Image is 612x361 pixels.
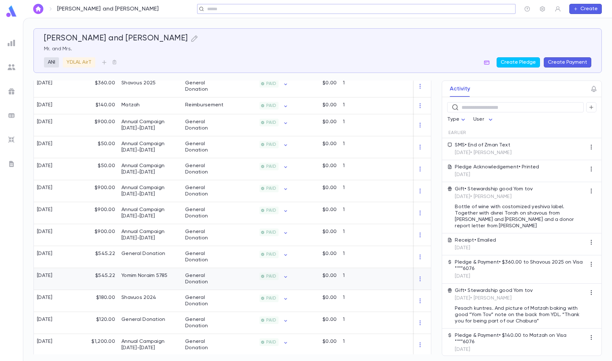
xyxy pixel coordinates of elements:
span: PAID [264,81,279,86]
p: [DATE] • [PERSON_NAME] [455,194,586,200]
p: $0.00 [323,229,337,235]
p: YDLAL AirT [67,59,91,66]
span: PAID [264,296,279,301]
span: PAID [264,274,279,279]
div: 1 [340,158,378,180]
div: 1 [340,334,378,356]
p: Mr. and Mrs. [44,46,591,52]
div: $120.00 [77,312,118,334]
img: home_white.a664292cf8c1dea59945f0da9f25487c.svg [34,6,42,11]
div: $50.00 [77,136,118,158]
p: Gift • Stewardship good Yom tov [455,186,586,192]
div: General Donation [121,251,165,257]
span: Earlier [448,130,466,135]
div: General Donation [185,185,227,197]
span: PAID [264,208,279,213]
img: letters_grey.7941b92b52307dd3b8a917253454ce1c.svg [8,160,15,168]
span: User [473,117,484,122]
div: $545.22 [77,268,118,290]
img: imports_grey.530a8a0e642e233f2baf0ef88e8c9fcb.svg [8,136,15,144]
div: $140.00 [77,97,118,114]
div: User [473,113,494,126]
div: Annual Campaign 2024-2025 [121,163,179,175]
div: Type [447,113,467,126]
p: Pledge & Payment • $360.00 to Shavous 2025 on Visa ****6076 [455,259,586,272]
div: Reimbursement [185,102,224,108]
div: $180.00 [77,290,118,312]
button: Create [569,4,602,14]
p: Gift • Stewardship good Yom tov [455,287,586,294]
div: ANI [44,57,59,67]
div: General Donation [185,229,227,241]
div: General Donation [185,163,227,175]
div: General Donation [185,338,227,351]
p: [DATE] • [PERSON_NAME] [455,295,586,301]
div: 1 [340,290,378,312]
span: PAID [264,142,279,147]
div: General Donation [185,294,227,307]
div: [DATE] [37,141,53,147]
p: $0.00 [323,163,337,169]
div: General Donation [185,316,227,329]
p: [DATE] [455,346,586,353]
div: $900.00 [77,224,118,246]
div: Annual Campaign 2024-2025 [121,207,179,219]
div: 1 [340,246,378,268]
img: logo [5,5,18,18]
button: Create Payment [544,57,591,67]
p: $0.00 [323,273,337,279]
p: Pledge Acknowledgement • Printed [455,164,539,170]
div: [DATE] [37,185,53,191]
div: $900.00 [77,202,118,224]
p: [DATE] [455,273,586,280]
div: [DATE] [37,207,53,213]
h5: [PERSON_NAME] and [PERSON_NAME] [44,34,188,43]
button: Activity [450,81,470,97]
p: ANI [48,59,55,66]
div: Annual Campaign 2024-2025 [121,185,179,197]
p: $0.00 [323,338,337,345]
div: 1 [340,268,378,290]
div: 1 [340,136,378,158]
div: 1 [340,180,378,202]
div: General Donation [185,141,227,153]
div: [DATE] [37,229,53,235]
div: [DATE] [37,316,53,323]
p: [DATE] [455,172,539,178]
span: Type [447,117,459,122]
div: YDLAL AirT [63,57,95,67]
p: Pesach kuntres. And picture of Matzah baking with good “Yom Tov” note on the back from YDL. “Than... [455,305,586,324]
div: 1 [340,312,378,334]
div: $900.00 [77,180,118,202]
p: $0.00 [323,251,337,257]
p: [DATE] • [PERSON_NAME] [455,150,511,156]
div: General Donation [185,207,227,219]
div: Matzah [121,102,140,108]
p: $0.00 [323,316,337,323]
p: Receipt • Emailed [455,237,496,244]
div: [DATE] [37,338,53,345]
div: $900.00 [77,114,118,136]
p: $0.00 [323,119,337,125]
div: General Donation [185,119,227,131]
img: campaigns_grey.99e729a5f7ee94e3726e6486bddda8f1.svg [8,88,15,95]
div: Annual Campaign 2024-2025 [121,141,179,153]
span: PAID [264,186,279,191]
p: $0.00 [323,294,337,301]
div: Annual Campaign 2024-2025 [121,229,179,241]
div: [DATE] [37,163,53,169]
p: $0.00 [323,102,337,108]
img: reports_grey.c525e4749d1bce6a11f5fe2a8de1b229.svg [8,39,15,47]
div: [DATE] [37,102,53,108]
p: Pledge & Payment • $140.00 to Matzah on Visa ****6076 [455,332,586,345]
img: batches_grey.339ca447c9d9533ef1741baa751efc33.svg [8,112,15,119]
div: General Donation [185,273,227,285]
p: $0.00 [323,207,337,213]
div: $545.22 [77,246,118,268]
p: $0.00 [323,80,337,86]
span: PAID [264,103,279,108]
div: [DATE] [37,294,53,301]
div: Shavuos 2024 [121,294,156,301]
div: [DATE] [37,80,53,86]
p: [DATE] [455,245,496,251]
